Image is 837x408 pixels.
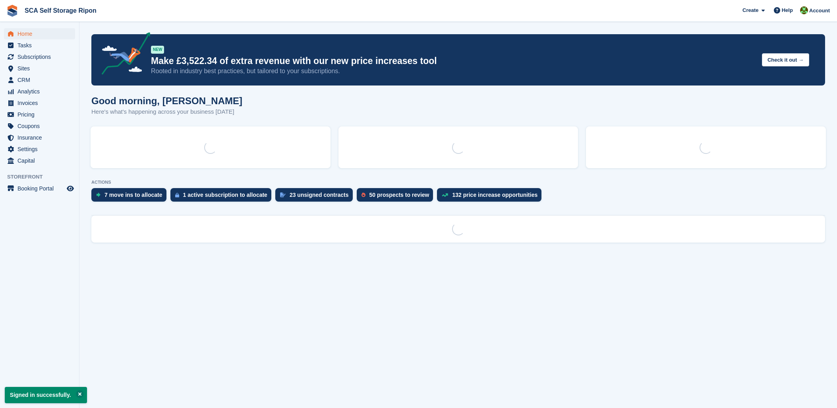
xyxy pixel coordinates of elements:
[782,6,793,14] span: Help
[4,132,75,143] a: menu
[17,86,65,97] span: Analytics
[369,192,429,198] div: 50 prospects to review
[742,6,758,14] span: Create
[800,6,808,14] img: Kelly Neesham
[762,53,809,66] button: Check it out →
[17,40,65,51] span: Tasks
[357,188,437,206] a: 50 prospects to review
[4,63,75,74] a: menu
[95,32,151,78] img: price-adjustments-announcement-icon-8257ccfd72463d97f412b2fc003d46551f7dbcb40ab6d574587a9cd5c0d94...
[151,55,756,67] p: Make £3,522.34 of extra revenue with our new price increases tool
[17,51,65,62] span: Subscriptions
[91,107,242,117] p: Here's what's happening across your business [DATE]
[290,192,349,198] div: 23 unsigned contracts
[5,387,87,403] p: Signed in successfully.
[4,86,75,97] a: menu
[809,7,830,15] span: Account
[91,180,825,185] p: ACTIONS
[4,109,75,120] a: menu
[4,120,75,132] a: menu
[21,4,100,17] a: SCA Self Storage Ripon
[4,28,75,39] a: menu
[4,144,75,155] a: menu
[17,132,65,143] span: Insurance
[183,192,267,198] div: 1 active subscription to allocate
[104,192,162,198] div: 7 move ins to allocate
[442,193,448,197] img: price_increase_opportunities-93ffe204e8149a01c8c9dc8f82e8f89637d9d84a8eef4429ea346261dce0b2c0.svg
[437,188,545,206] a: 132 price increase opportunities
[17,97,65,109] span: Invoices
[4,97,75,109] a: menu
[275,188,357,206] a: 23 unsigned contracts
[361,192,365,197] img: prospect-51fa495bee0391a8d652442698ab0144808aea92771e9ea1ae160a38d050c398.svg
[452,192,537,198] div: 132 price increase opportunities
[17,144,65,155] span: Settings
[91,188,170,206] a: 7 move ins to allocate
[6,5,18,17] img: stora-icon-8386f47178a22dfd0bd8f6a31ec36ba5ce8667c1dd55bd0f319d3a0aa187defe.svg
[4,155,75,166] a: menu
[4,74,75,85] a: menu
[7,173,79,181] span: Storefront
[17,63,65,74] span: Sites
[175,192,179,198] img: active_subscription_to_allocate_icon-d502201f5373d7db506a760aba3b589e785aa758c864c3986d89f69b8ff3...
[4,183,75,194] a: menu
[151,46,164,54] div: NEW
[17,28,65,39] span: Home
[66,184,75,193] a: Preview store
[17,155,65,166] span: Capital
[91,95,242,106] h1: Good morning, [PERSON_NAME]
[17,74,65,85] span: CRM
[17,120,65,132] span: Coupons
[4,51,75,62] a: menu
[170,188,275,206] a: 1 active subscription to allocate
[17,109,65,120] span: Pricing
[280,192,286,197] img: contract_signature_icon-13c848040528278c33f63329250d36e43548de30e8caae1d1a13099fd9432cc5.svg
[151,67,756,76] p: Rooted in industry best practices, but tailored to your subscriptions.
[4,40,75,51] a: menu
[96,192,101,197] img: move_ins_to_allocate_icon-fdf77a2bb77ea45bf5b3d319d69a93e2d87916cf1d5bf7949dd705db3b84f3ca.svg
[17,183,65,194] span: Booking Portal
